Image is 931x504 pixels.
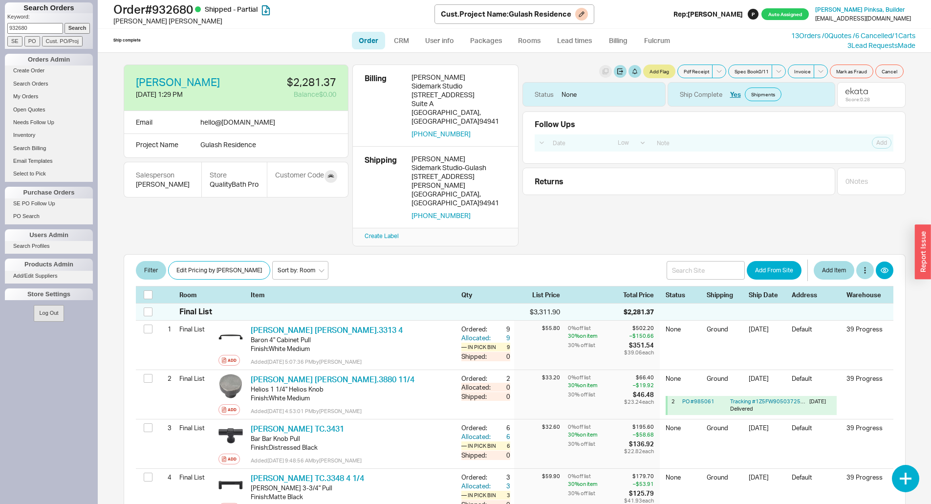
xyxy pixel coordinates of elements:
[568,423,622,431] div: 0 % off list
[682,398,714,405] a: PO #985061
[680,90,722,99] div: Ship Complete
[493,352,510,361] div: 0
[822,264,846,276] span: Add Item
[218,355,240,366] button: Add
[176,264,262,276] span: Edit Pricing by [PERSON_NAME]
[218,473,243,497] img: show-image.ashx_in4dk9
[514,423,560,431] div: $32.60
[251,492,454,501] div: Finish : Matte Black
[218,404,240,415] button: Add
[493,374,510,383] div: 2
[5,91,93,102] a: My Orders
[624,423,654,431] div: $195.60
[251,473,364,483] a: [PERSON_NAME] TC.3348 4 1/4
[13,119,54,125] span: Needs Follow Up
[514,374,560,381] div: $33.20
[624,480,654,488] div: – $53.91
[251,443,454,452] div: Finish : Distressed Black
[623,290,660,299] div: Total Price
[5,241,93,251] a: Search Profiles
[761,8,809,20] span: Auto Assigned
[792,374,841,390] div: Default
[411,82,506,90] div: Sidemark Studio
[493,383,510,392] div: 0
[461,473,493,482] div: Ordered:
[493,333,510,342] div: 9
[792,473,841,488] div: Default
[624,390,654,399] div: $46.48
[242,89,336,99] div: Balance $0.00
[461,392,493,401] div: Shipped:
[461,333,510,342] button: Allocated:9
[461,325,493,333] div: Ordered:
[461,482,510,490] button: Allocated:3
[624,307,654,317] div: $2,281.37
[461,441,499,450] div: — In Pick Bin
[5,198,93,209] a: SE PO Follow Up
[251,457,454,464] div: Added [DATE] 9:48:56 AM by [PERSON_NAME]
[568,480,622,488] div: 30 % on item
[671,398,678,413] div: 2
[684,67,709,75] span: Pdf Receipt
[815,15,911,22] div: [EMAIL_ADDRESS][DOMAIN_NAME]
[251,483,454,492] div: [PERSON_NAME] 3-3/4" Pull
[5,117,93,128] a: Needs Follow Up
[5,79,93,89] a: Search Orders
[179,469,215,485] div: Final List
[624,473,654,480] div: $179.70
[200,117,275,128] div: hello @ [DOMAIN_NAME]
[749,423,786,439] div: [DATE]
[845,176,868,186] div: 0 Note s
[624,431,654,438] div: – $58.68
[624,439,654,448] div: $136.92
[493,451,510,460] div: 0
[159,419,172,436] div: 3
[568,473,622,480] div: 0 % off list
[113,16,434,26] div: [PERSON_NAME] [PERSON_NAME]
[251,424,344,434] a: [PERSON_NAME] TC.3431
[251,434,454,443] div: Bar Bar Knob Pull
[707,325,743,340] div: Ground
[847,41,915,49] a: 3Lead RequestsMade
[205,5,258,13] span: Shipped - Partial
[218,374,243,398] img: show-image.ashx_zzx8ne
[251,394,454,402] div: Finish : White Medium
[411,190,506,207] div: [GEOGRAPHIC_DATA] , [GEOGRAPHIC_DATA] 94941
[707,473,743,488] div: Ground
[568,374,622,381] div: 0 % off list
[568,332,622,340] div: 30 % on item
[493,423,510,432] div: 6
[845,96,870,102] div: Score: 0.28
[666,423,701,439] div: None
[5,143,93,153] a: Search Billing
[667,261,745,280] input: Search Site
[677,65,713,78] button: Pdf Receipt
[666,290,701,299] div: Status
[568,341,622,350] div: 30 % off list
[210,179,259,189] div: QualityBath Pro
[411,172,506,190] div: [STREET_ADDRESS][PERSON_NAME]
[535,90,554,99] div: Status
[136,89,235,99] div: [DATE] 1:29 PM
[499,441,510,450] div: 6
[493,325,510,333] div: 9
[872,137,891,149] button: Add
[5,105,93,115] a: Open Quotes
[550,32,599,49] a: Lead times
[411,73,506,82] div: [PERSON_NAME]
[514,473,560,480] div: $59.90
[814,261,854,280] button: Add Item
[755,264,793,276] span: Add From Site
[749,325,786,340] div: [DATE]
[411,90,506,99] div: [STREET_ADDRESS]
[568,439,622,448] div: 30 % off list
[461,352,493,361] div: Shipped:
[730,405,805,413] div: Delivered
[159,370,172,387] div: 2
[365,154,404,220] div: Shipping
[745,88,781,101] a: Shipments
[666,374,701,390] div: None
[136,77,220,88] a: [PERSON_NAME]
[228,455,237,463] div: Add
[673,9,743,19] div: Rep: [PERSON_NAME]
